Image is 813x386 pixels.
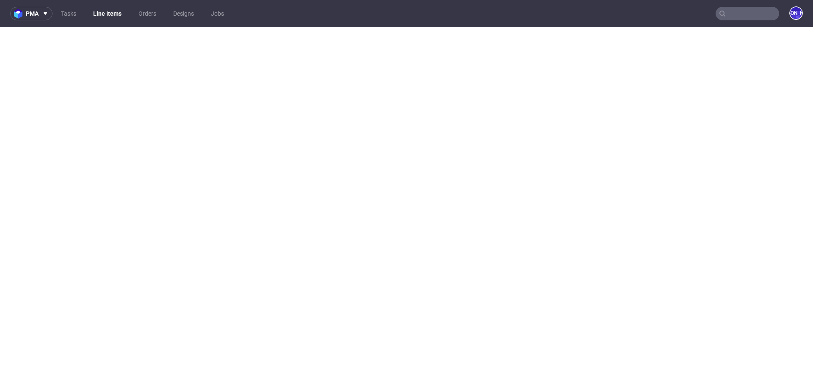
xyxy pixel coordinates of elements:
button: pma [10,7,53,20]
span: pma [26,11,39,17]
a: Tasks [56,7,81,20]
a: Designs [168,7,199,20]
img: logo [14,9,26,19]
a: Jobs [206,7,229,20]
a: Orders [133,7,161,20]
figcaption: [PERSON_NAME] [790,7,802,19]
a: Line Items [88,7,127,20]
